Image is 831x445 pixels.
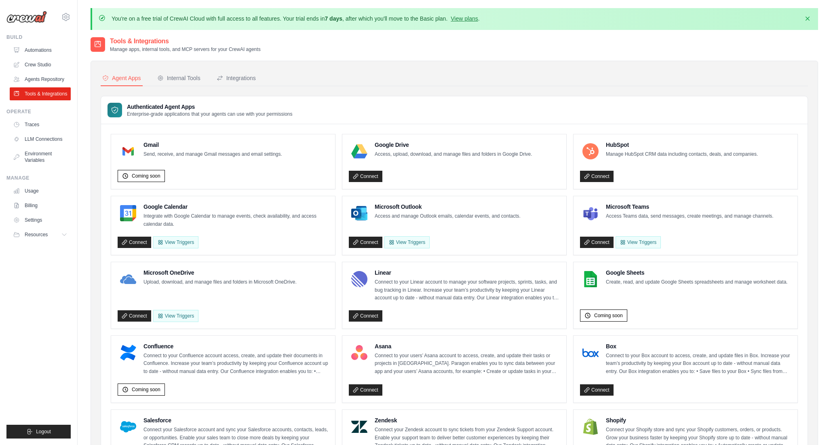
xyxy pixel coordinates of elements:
img: Google Calendar Logo [120,205,136,221]
div: Internal Tools [157,74,200,82]
a: Crew Studio [10,58,71,71]
h4: Confluence [143,342,329,350]
h4: Zendesk [375,416,560,424]
p: Access and manage Outlook emails, calendar events, and contacts. [375,212,521,220]
p: Connect to your Confluence account access, create, and update their documents in Confluence. Incr... [143,352,329,376]
p: Connect to your Linear account to manage your software projects, sprints, tasks, and bug tracking... [375,278,560,302]
a: Connect [580,237,614,248]
: View Triggers [616,236,661,248]
div: Integrations [217,74,256,82]
img: Asana Logo [351,345,367,361]
a: Automations [10,44,71,57]
h4: Google Sheets [606,269,788,277]
img: Shopify Logo [582,419,599,435]
button: Integrations [215,71,257,86]
img: Microsoft Outlook Logo [351,205,367,221]
p: Upload, download, and manage files and folders in Microsoft OneDrive. [143,278,297,286]
img: Confluence Logo [120,345,136,361]
div: Build [6,34,71,40]
a: Connect [349,237,382,248]
h4: HubSpot [606,141,758,149]
h4: Google Calendar [143,203,329,211]
p: Create, read, and update Google Sheets spreadsheets and manage worksheet data. [606,278,788,286]
a: Connect [349,384,382,396]
: View Triggers [153,310,198,322]
div: Operate [6,108,71,115]
p: Enterprise-grade applications that your agents can use with your permissions [127,111,293,117]
h2: Tools & Integrations [110,36,261,46]
button: Agent Apps [101,71,143,86]
img: HubSpot Logo [582,143,599,159]
strong: 7 days [325,15,342,22]
p: Connect to your users’ Asana account to access, create, and update their tasks or projects in [GE... [375,352,560,376]
img: Zendesk Logo [351,419,367,435]
h4: Microsoft Outlook [375,203,521,211]
a: Agents Repository [10,73,71,86]
h4: Microsoft OneDrive [143,269,297,277]
span: Coming soon [132,386,160,393]
button: Logout [6,425,71,439]
button: View Triggers [153,236,198,248]
span: Resources [25,231,48,238]
img: Logo [6,11,47,23]
p: Send, receive, and manage Gmail messages and email settings. [143,150,282,159]
h4: Shopify [606,416,791,424]
a: Usage [10,184,71,197]
a: Connect [118,310,151,322]
p: Access, upload, download, and manage files and folders in Google Drive. [375,150,532,159]
a: Environment Variables [10,147,71,167]
p: Manage apps, internal tools, and MCP servers for your CrewAI agents [110,46,261,53]
img: Salesforce Logo [120,419,136,435]
h4: Google Drive [375,141,532,149]
a: LLM Connections [10,133,71,146]
a: Traces [10,118,71,131]
a: Settings [10,214,71,227]
a: Connect [118,237,151,248]
h4: Asana [375,342,560,350]
a: View plans [451,15,478,22]
img: Gmail Logo [120,143,136,159]
p: Integrate with Google Calendar to manage events, check availability, and access calendar data. [143,212,329,228]
h3: Authenticated Agent Apps [127,103,293,111]
span: Logout [36,428,51,435]
button: Resources [10,228,71,241]
img: Microsoft OneDrive Logo [120,271,136,287]
a: Connect [580,384,614,396]
img: Microsoft Teams Logo [582,205,599,221]
a: Connect [349,310,382,322]
h4: Gmail [143,141,282,149]
img: Linear Logo [351,271,367,287]
img: Google Sheets Logo [582,271,599,287]
a: Connect [580,171,614,182]
h4: Linear [375,269,560,277]
a: Connect [349,171,382,182]
span: Coming soon [594,312,623,319]
div: Manage [6,175,71,181]
a: Billing [10,199,71,212]
button: Internal Tools [156,71,202,86]
span: Coming soon [132,173,160,179]
h4: Box [606,342,791,350]
p: You're on a free trial of CrewAI Cloud with full access to all features. Your trial ends in , aft... [112,15,480,23]
img: Box Logo [582,345,599,361]
h4: Microsoft Teams [606,203,774,211]
p: Access Teams data, send messages, create meetings, and manage channels. [606,212,774,220]
p: Connect to your Box account to access, create, and update files in Box. Increase your team’s prod... [606,352,791,376]
p: Manage HubSpot CRM data including contacts, deals, and companies. [606,150,758,159]
div: Agent Apps [102,74,141,82]
: View Triggers [384,236,430,248]
h4: Salesforce [143,416,329,424]
a: Tools & Integrations [10,87,71,100]
img: Google Drive Logo [351,143,367,159]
